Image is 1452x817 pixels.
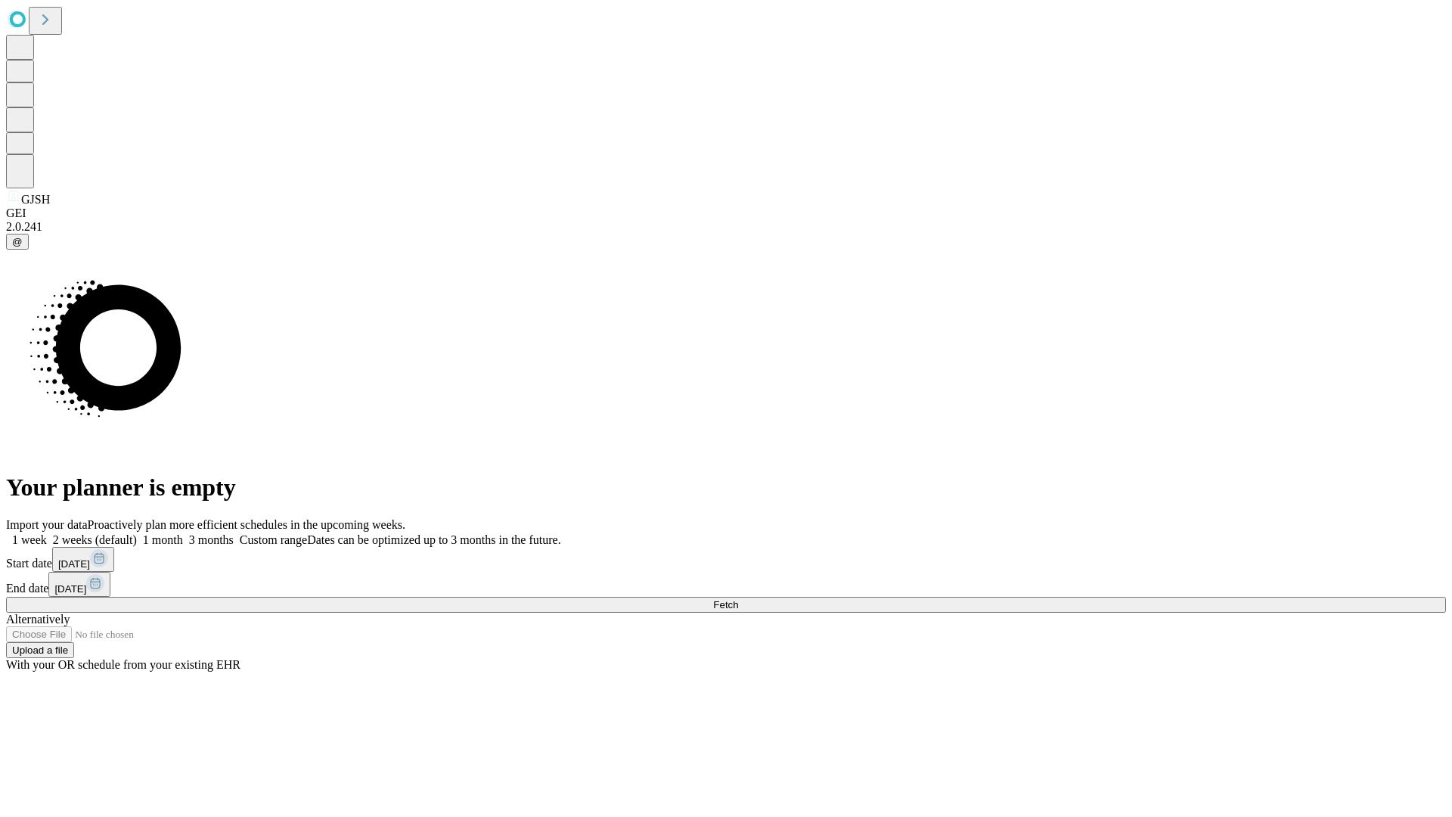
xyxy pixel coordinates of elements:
button: @ [6,234,29,250]
button: Upload a file [6,642,74,658]
span: Fetch [713,599,738,610]
span: GJSH [21,193,50,206]
span: 1 month [143,533,183,546]
button: [DATE] [52,547,114,572]
span: With your OR schedule from your existing EHR [6,658,240,671]
h1: Your planner is empty [6,474,1446,502]
div: End date [6,572,1446,597]
button: [DATE] [48,572,110,597]
span: @ [12,236,23,247]
span: Proactively plan more efficient schedules in the upcoming weeks. [88,518,405,531]
div: 2.0.241 [6,220,1446,234]
span: Dates can be optimized up to 3 months in the future. [307,533,560,546]
span: [DATE] [54,583,86,595]
span: Alternatively [6,613,70,626]
span: Import your data [6,518,88,531]
span: Custom range [240,533,307,546]
span: 2 weeks (default) [53,533,137,546]
span: 3 months [189,533,234,546]
div: Start date [6,547,1446,572]
button: Fetch [6,597,1446,613]
div: GEI [6,207,1446,220]
span: [DATE] [58,558,90,570]
span: 1 week [12,533,47,546]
